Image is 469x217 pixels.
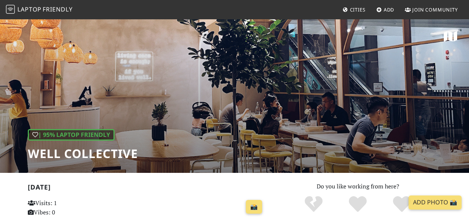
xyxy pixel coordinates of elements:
div: Definitely! [380,195,424,214]
a: 📸 [246,200,262,214]
div: | 95% Laptop Friendly [28,129,115,141]
span: Cities [350,6,366,13]
a: Add Photo 📸 [409,195,462,210]
span: Friendly [43,5,72,13]
div: No [292,195,336,214]
span: Join Community [412,6,458,13]
a: LaptopFriendly LaptopFriendly [6,3,73,16]
a: Cities [340,3,369,16]
span: Add [384,6,394,13]
div: Yes [336,195,380,214]
h1: Well Collective [28,147,138,161]
img: LaptopFriendly [6,5,15,14]
a: Add [373,3,397,16]
h2: [DATE] [28,183,265,194]
a: Join Community [402,3,461,16]
p: Do you like working from here? [274,182,442,191]
span: Laptop [17,5,42,13]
